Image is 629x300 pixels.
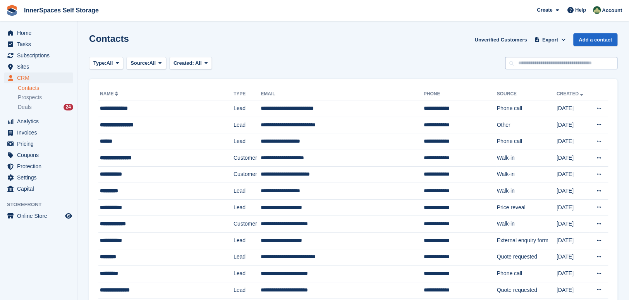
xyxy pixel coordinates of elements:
a: menu [4,127,73,138]
td: [DATE] [557,117,589,133]
a: menu [4,161,73,172]
img: stora-icon-8386f47178a22dfd0bd8f6a31ec36ba5ce8667c1dd55bd0f319d3a0aa187defe.svg [6,5,18,16]
td: Walk-in [497,166,556,183]
a: menu [4,61,73,72]
span: Subscriptions [17,50,64,61]
span: Pricing [17,138,64,149]
button: Type: All [89,57,123,70]
td: Customer [234,166,261,183]
a: menu [4,28,73,38]
td: [DATE] [557,100,589,117]
a: Created [557,91,585,97]
button: Source: All [126,57,166,70]
td: [DATE] [557,133,589,150]
a: Unverified Customers [471,33,530,46]
button: Export [533,33,567,46]
td: Phone call [497,100,556,117]
span: Invoices [17,127,64,138]
span: Home [17,28,64,38]
td: Lead [234,199,261,216]
button: Created: All [169,57,212,70]
td: Walk-in [497,216,556,233]
td: [DATE] [557,216,589,233]
a: menu [4,39,73,50]
span: Account [602,7,622,14]
th: Phone [424,88,497,100]
span: Deals [18,103,32,111]
span: Create [537,6,552,14]
td: Lead [234,100,261,117]
td: Lead [234,249,261,266]
td: [DATE] [557,166,589,183]
span: Type: [93,59,107,67]
a: Contacts [18,84,73,92]
a: menu [4,72,73,83]
td: [DATE] [557,266,589,282]
td: Phone call [497,133,556,150]
td: External enquiry form [497,232,556,249]
span: Created: [174,60,194,66]
td: [DATE] [557,183,589,200]
td: Other [497,117,556,133]
th: Source [497,88,556,100]
span: Protection [17,161,64,172]
th: Type [234,88,261,100]
span: Coupons [17,150,64,160]
td: Lead [234,183,261,200]
span: Tasks [17,39,64,50]
td: Price reveal [497,199,556,216]
a: Preview store [64,211,73,221]
a: menu [4,183,73,194]
span: All [150,59,156,67]
td: Customer [234,150,261,166]
td: Lead [234,232,261,249]
span: Export [542,36,558,44]
th: Email [261,88,423,100]
a: menu [4,150,73,160]
td: [DATE] [557,199,589,216]
td: [DATE] [557,249,589,266]
td: Quote requested [497,249,556,266]
span: All [107,59,113,67]
a: Deals 24 [18,103,73,111]
a: menu [4,116,73,127]
span: Online Store [17,210,64,221]
td: Lead [234,282,261,298]
a: menu [4,172,73,183]
td: Phone call [497,266,556,282]
a: Name [100,91,120,97]
td: Quote requested [497,282,556,298]
a: menu [4,50,73,61]
span: Source: [131,59,149,67]
td: Walk-in [497,150,556,166]
span: Prospects [18,94,42,101]
td: Customer [234,216,261,233]
td: Lead [234,133,261,150]
h1: Contacts [89,33,129,44]
td: Lead [234,266,261,282]
a: Add a contact [573,33,617,46]
span: All [195,60,202,66]
a: InnerSpaces Self Storage [21,4,102,17]
td: [DATE] [557,282,589,298]
a: Prospects [18,93,73,102]
span: Help [575,6,586,14]
span: Analytics [17,116,64,127]
span: CRM [17,72,64,83]
a: menu [4,138,73,149]
div: 24 [64,104,73,110]
td: [DATE] [557,232,589,249]
td: [DATE] [557,150,589,166]
span: Sites [17,61,64,72]
td: Walk-in [497,183,556,200]
span: Capital [17,183,64,194]
span: Settings [17,172,64,183]
span: Storefront [7,201,77,209]
td: Lead [234,117,261,133]
a: menu [4,210,73,221]
img: Paula Amey [593,6,601,14]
